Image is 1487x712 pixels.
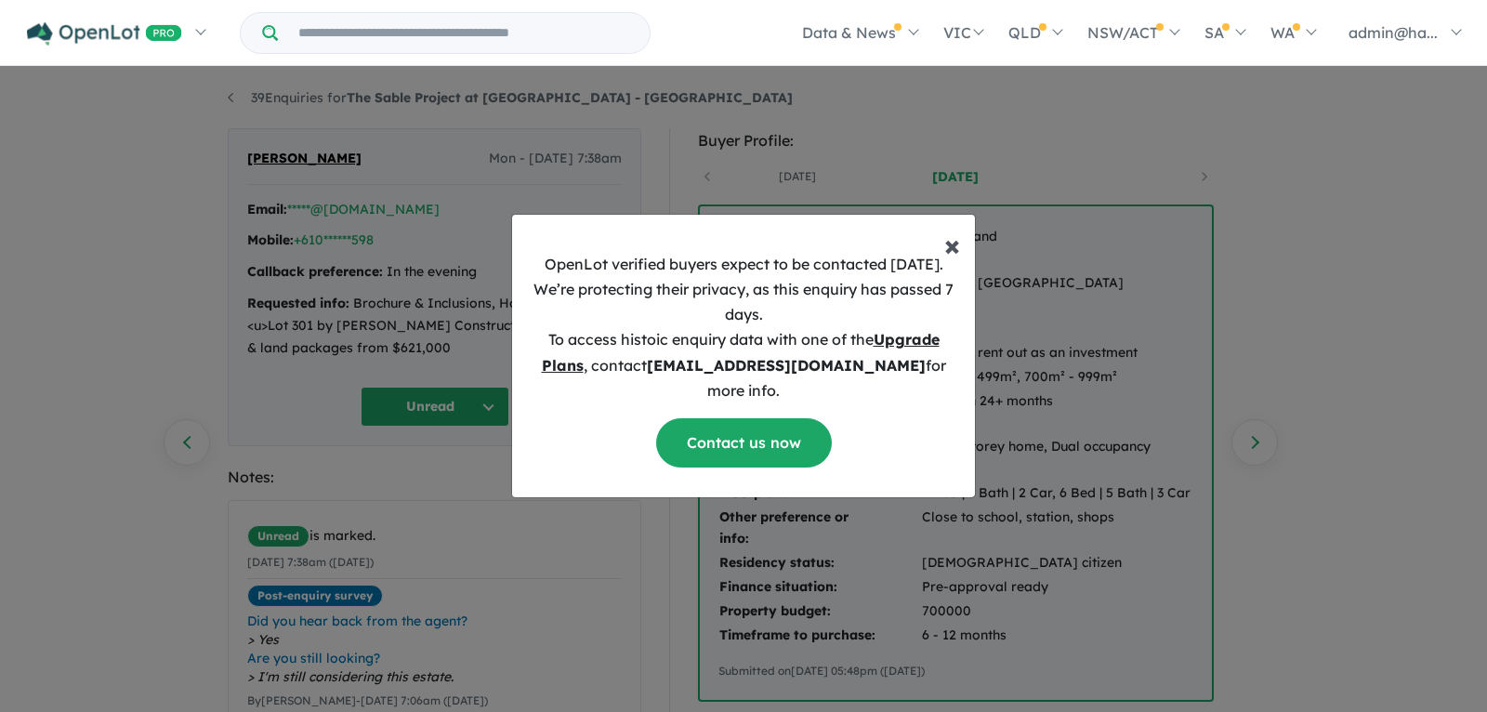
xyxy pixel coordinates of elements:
b: [EMAIL_ADDRESS][DOMAIN_NAME] [647,356,926,375]
img: Openlot PRO Logo White [27,22,182,46]
u: Upgrade Plans [542,330,940,374]
p: OpenLot verified buyers expect to be contacted [DATE]. We’re protecting their privacy, as this en... [527,252,960,403]
input: Try estate name, suburb, builder or developer [282,13,646,53]
span: admin@ha... [1349,23,1438,42]
span: × [944,226,960,263]
a: Contact us now [656,418,832,468]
